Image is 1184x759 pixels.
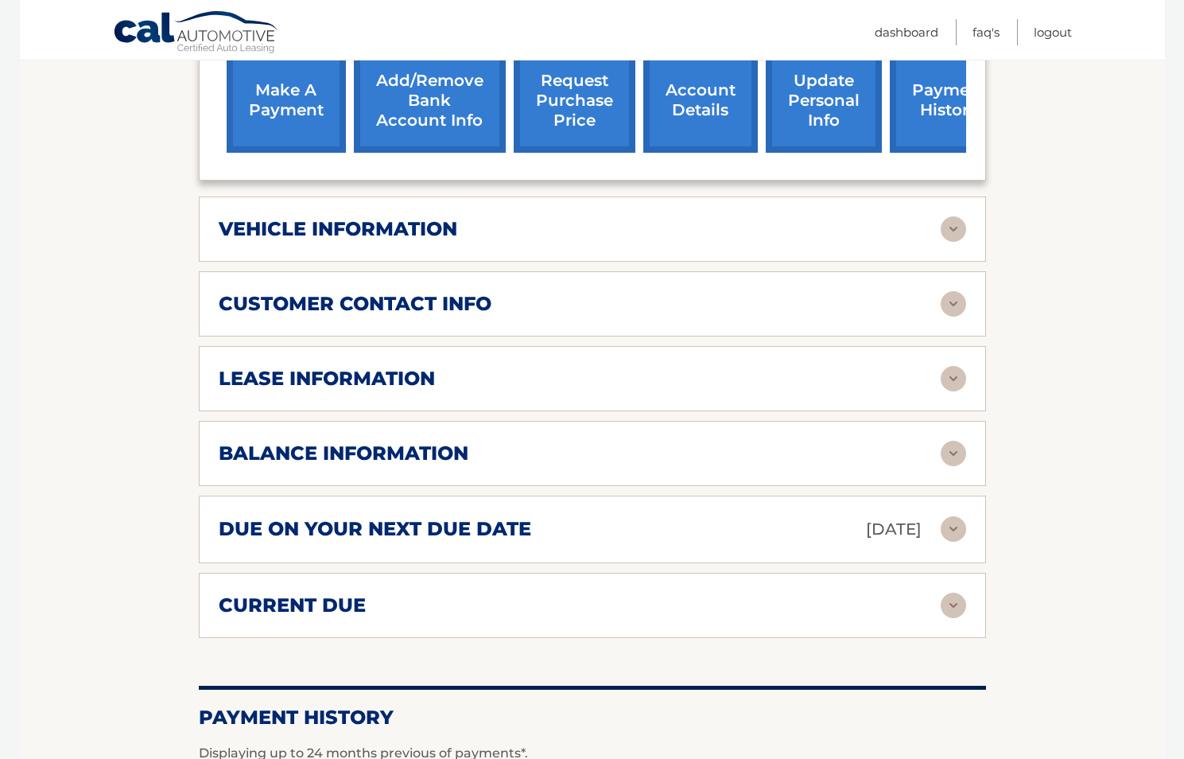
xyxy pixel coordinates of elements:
[219,442,468,465] h2: balance information
[219,292,491,316] h2: customer contact info
[941,441,966,466] img: accordion-rest.svg
[1034,19,1072,45] a: Logout
[941,291,966,317] img: accordion-rest.svg
[941,216,966,242] img: accordion-rest.svg
[219,517,531,541] h2: due on your next due date
[113,10,280,56] a: Cal Automotive
[766,49,882,153] a: update personal info
[219,594,366,617] h2: current due
[514,49,635,153] a: request purchase price
[890,49,1009,153] a: payment history
[866,516,922,543] p: [DATE]
[354,49,506,153] a: Add/Remove bank account info
[219,367,435,391] h2: lease information
[941,516,966,542] img: accordion-rest.svg
[219,217,457,241] h2: vehicle information
[972,19,1000,45] a: FAQ's
[643,49,758,153] a: account details
[941,366,966,391] img: accordion-rest.svg
[199,706,986,730] h2: Payment History
[875,19,938,45] a: Dashboard
[227,49,346,153] a: make a payment
[941,593,966,618] img: accordion-rest.svg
